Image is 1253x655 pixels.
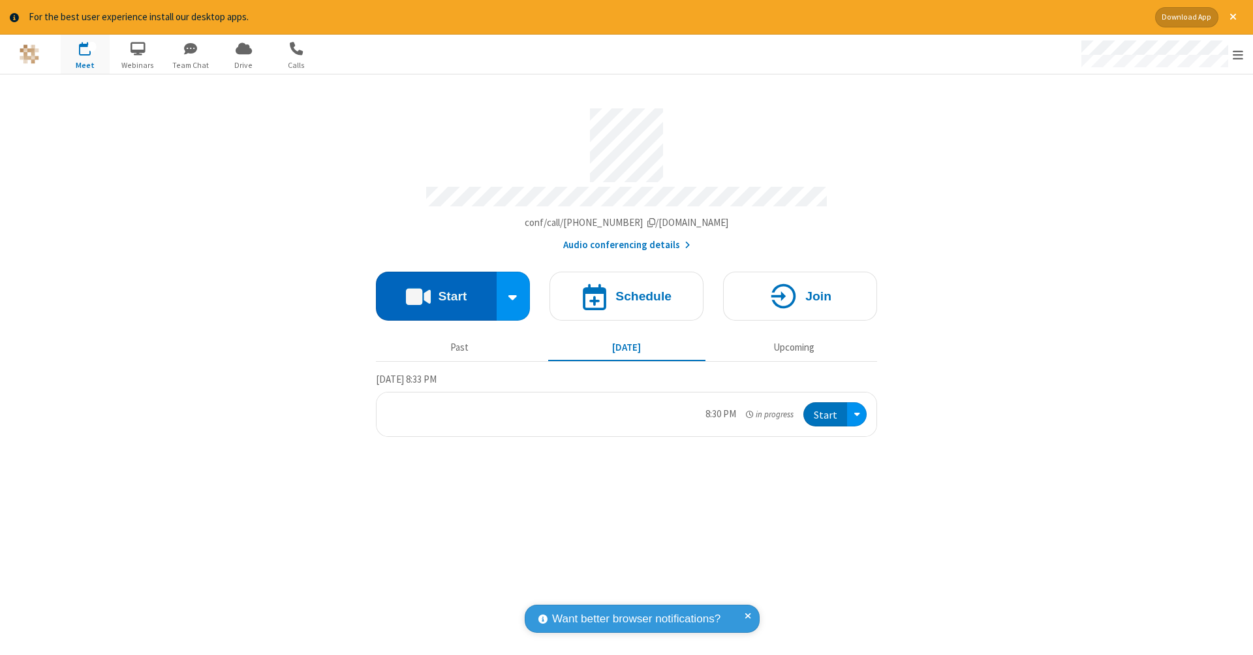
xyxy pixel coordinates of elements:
span: [DATE] 8:33 PM [376,373,437,385]
button: Logo [5,35,54,74]
button: Past [381,336,538,360]
button: Start [376,272,497,321]
span: Want better browser notifications? [552,611,720,628]
div: 1 [88,42,97,52]
div: 8:30 PM [705,407,736,422]
div: Open menu [847,402,867,426]
div: Start conference options [497,272,531,321]
h4: Join [805,290,831,302]
span: Team Chat [166,59,215,71]
button: [DATE] [548,336,705,360]
span: Calls [272,59,321,71]
span: Copy my meeting room link [525,216,729,229]
img: QA Selenium DO NOT DELETE OR CHANGE [20,44,39,64]
em: in progress [746,408,794,421]
span: Webinars [114,59,162,71]
div: For the best user experience install our desktop apps. [29,10,1145,25]
button: Upcoming [715,336,873,360]
div: Open menu [1069,35,1253,74]
button: Download App [1155,7,1218,27]
span: Drive [219,59,268,71]
span: Meet [61,59,110,71]
h4: Schedule [615,290,672,302]
button: Audio conferencing details [563,238,690,253]
button: Close alert [1223,7,1243,27]
button: Copy my meeting room linkCopy my meeting room link [525,216,729,231]
button: Join [723,272,877,321]
button: Start [803,402,847,426]
h4: Start [438,290,467,302]
section: Today's Meetings [376,372,877,437]
button: Schedule [549,272,704,321]
section: Account details [376,99,877,252]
